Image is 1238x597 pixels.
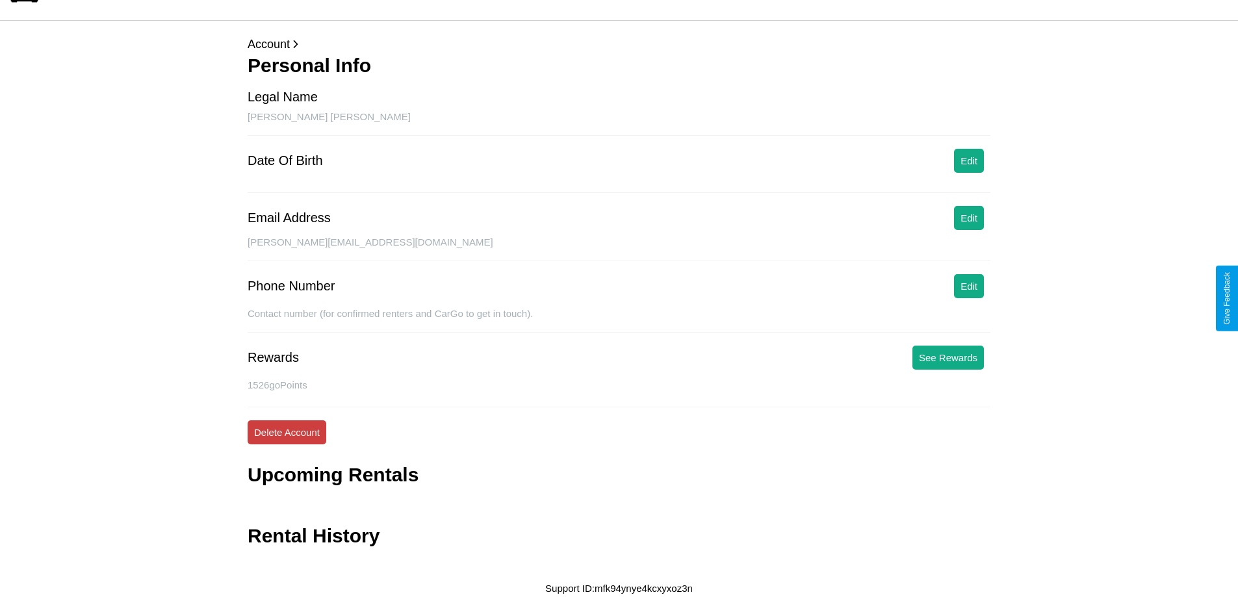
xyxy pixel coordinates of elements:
div: Legal Name [248,90,318,105]
div: [PERSON_NAME] [PERSON_NAME] [248,111,990,136]
div: Contact number (for confirmed renters and CarGo to get in touch). [248,308,990,333]
div: Date Of Birth [248,153,323,168]
button: Delete Account [248,420,326,444]
button: Edit [954,206,984,230]
button: Edit [954,274,984,298]
h3: Personal Info [248,55,990,77]
div: Phone Number [248,279,335,294]
div: Rewards [248,350,299,365]
button: Edit [954,149,984,173]
h3: Upcoming Rentals [248,464,419,486]
div: Give Feedback [1222,272,1232,325]
p: Account [248,34,990,55]
h3: Rental History [248,525,380,547]
p: Support ID: mfk94ynye4kcxyxoz3n [545,579,693,597]
div: [PERSON_NAME][EMAIL_ADDRESS][DOMAIN_NAME] [248,236,990,261]
p: 1526 goPoints [248,376,990,394]
div: Email Address [248,210,331,225]
button: See Rewards [912,346,984,370]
